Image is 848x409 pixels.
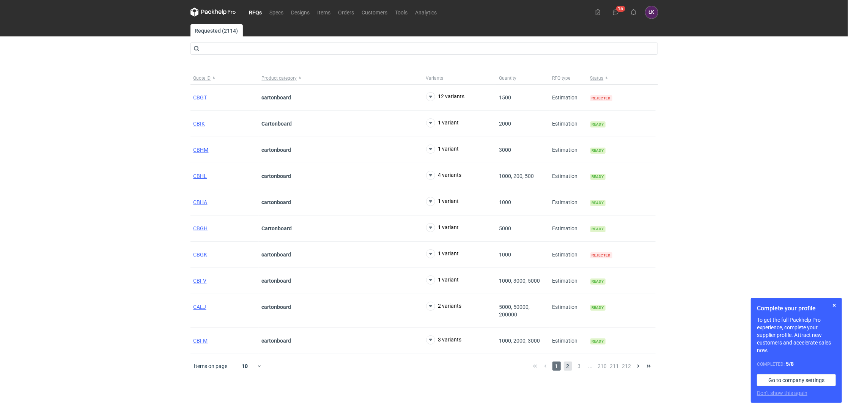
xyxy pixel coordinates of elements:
button: 1 variant [426,275,459,285]
div: Estimation [549,242,587,268]
span: Product category [262,75,297,81]
a: CALJ [194,304,206,310]
span: Quote ID [194,75,211,81]
strong: cartonboard [262,252,291,258]
strong: Cartonboard [262,225,292,231]
a: CBFV [194,278,207,284]
p: To get the full Packhelp Pro experience, complete your supplier profile. Attract new customers an... [757,316,836,354]
span: ... [587,362,595,371]
span: 1500 [499,94,511,101]
button: 1 variant [426,197,459,206]
button: 1 variant [426,249,459,258]
a: Items [314,8,335,17]
a: Requested (2114) [190,24,243,36]
button: ŁK [645,6,658,19]
span: Ready [590,148,606,154]
span: 2 [564,362,572,371]
button: 1 variant [426,223,459,232]
button: Don’t show this again [757,389,807,397]
div: Completed: [757,360,836,368]
span: Quantity [499,75,517,81]
a: Designs [288,8,314,17]
svg: Packhelp Pro [190,8,236,17]
span: Ready [590,121,606,127]
span: 5000 [499,225,511,231]
div: Estimation [549,85,587,111]
a: Go to company settings [757,374,836,386]
button: Skip for now [830,301,839,310]
span: 1000 [499,199,511,205]
span: Ready [590,338,606,345]
div: Łukasz Kowalski [645,6,658,19]
span: Ready [590,174,606,180]
h1: Complete your profile [757,304,836,313]
a: CBGH [194,225,208,231]
div: Estimation [549,216,587,242]
strong: cartonboard [262,278,291,284]
div: Estimation [549,268,587,294]
button: 3 variants [426,335,462,345]
div: Estimation [549,328,587,354]
button: 12 variants [426,92,465,101]
a: CBHA [194,199,208,205]
a: CBIK [194,121,205,127]
span: 2000 [499,121,511,127]
a: Specs [266,8,288,17]
a: CBFM [194,338,208,344]
a: Tools [392,8,412,17]
span: 212 [622,362,631,371]
a: CBGK [194,252,208,258]
button: Quote ID [190,72,259,84]
button: Status [587,72,656,84]
span: Ready [590,200,606,206]
button: 1 variant [426,118,459,127]
button: 4 variants [426,171,462,180]
span: 211 [610,362,619,371]
span: Variants [426,75,444,81]
div: Estimation [549,137,587,163]
span: Rejected [590,252,612,258]
span: 5000, 50000, 200000 [499,304,530,318]
span: 3 [575,362,584,371]
a: Orders [335,8,358,17]
a: Analytics [412,8,441,17]
span: Ready [590,278,606,285]
a: CBGT [194,94,207,101]
a: Customers [358,8,392,17]
span: Items on page [194,362,228,370]
span: 1 [552,362,561,371]
span: Status [590,75,604,81]
strong: cartonboard [262,94,291,101]
span: 1000 [499,252,511,258]
a: CBHL [194,173,207,179]
span: 1000, 200, 500 [499,173,534,179]
span: Ready [590,305,606,311]
span: 1000, 3000, 5000 [499,278,540,284]
div: Estimation [549,294,587,328]
div: 10 [233,361,257,371]
a: CBHM [194,147,209,153]
div: Estimation [549,111,587,137]
span: 3000 [499,147,511,153]
strong: cartonboard [262,147,291,153]
div: Estimation [549,189,587,216]
strong: cartonboard [262,173,291,179]
div: Estimation [549,163,587,189]
strong: cartonboard [262,304,291,310]
span: 1000, 2000, 3000 [499,338,540,344]
span: Ready [590,226,606,232]
strong: cartonboard [262,338,291,344]
span: 210 [598,362,607,371]
button: Product category [259,72,423,84]
strong: 5 / 8 [786,361,794,367]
